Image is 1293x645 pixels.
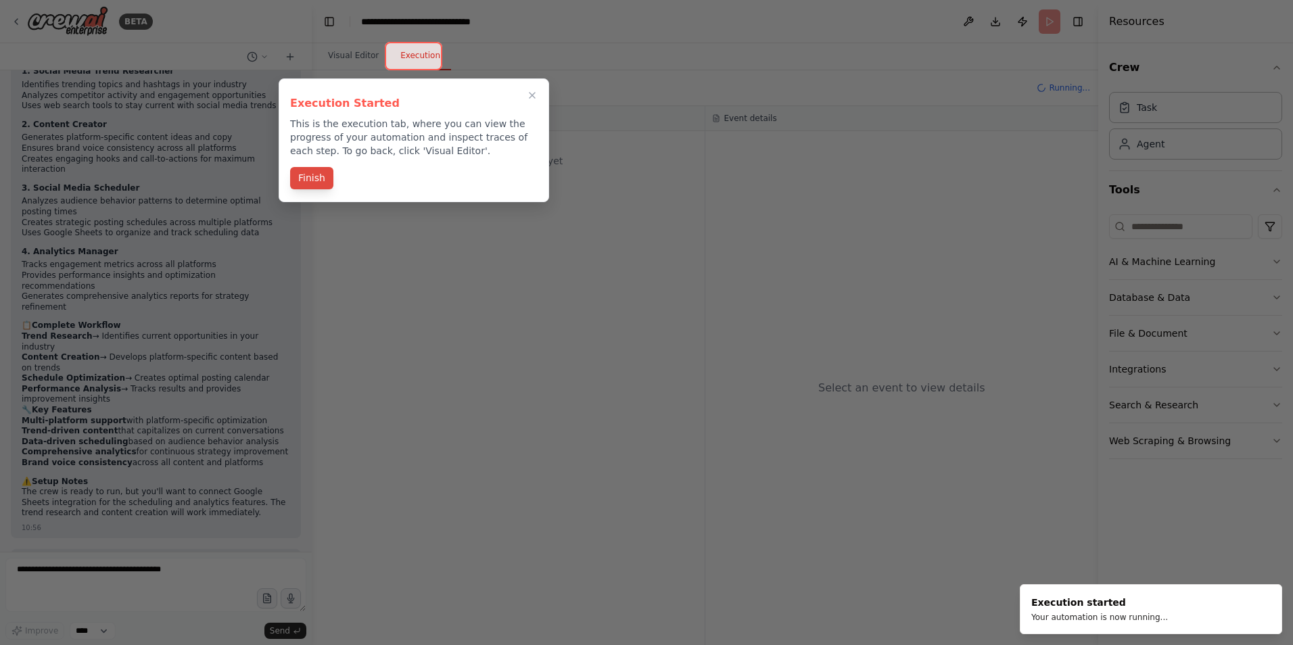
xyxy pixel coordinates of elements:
button: Hide left sidebar [320,12,339,31]
p: This is the execution tab, where you can view the progress of your automation and inspect traces ... [290,117,538,158]
button: Finish [290,167,333,189]
button: Close walkthrough [524,87,540,103]
div: Execution started [1031,596,1168,609]
h3: Execution Started [290,95,538,112]
div: Your automation is now running... [1031,612,1168,623]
